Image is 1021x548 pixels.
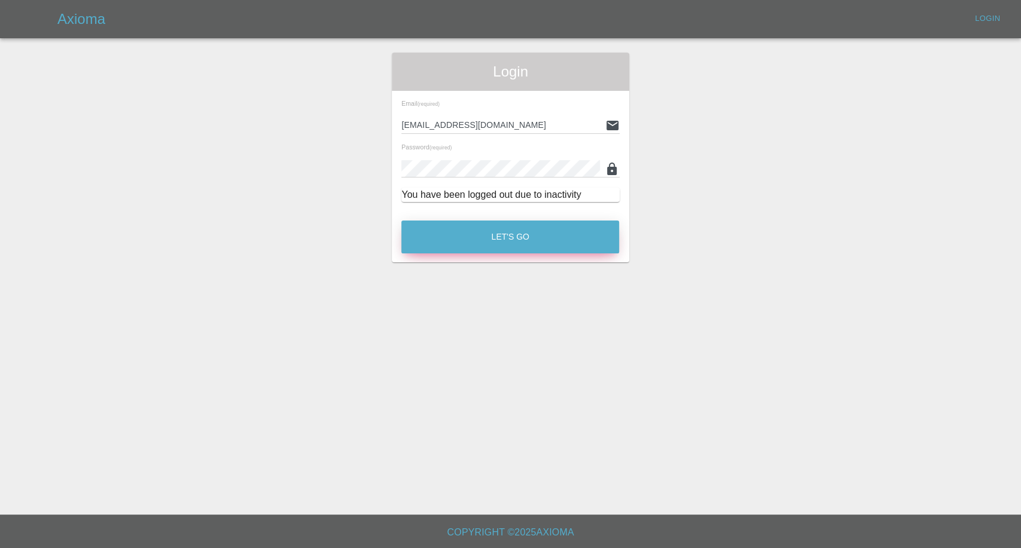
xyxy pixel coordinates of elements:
[57,10,105,29] h5: Axioma
[401,188,619,202] div: You have been logged out due to inactivity
[417,102,440,107] small: (required)
[10,524,1011,541] h6: Copyright © 2025 Axioma
[968,10,1007,28] a: Login
[429,145,452,151] small: (required)
[401,100,440,107] span: Email
[401,143,452,151] span: Password
[401,221,619,253] button: Let's Go
[401,62,619,81] span: Login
